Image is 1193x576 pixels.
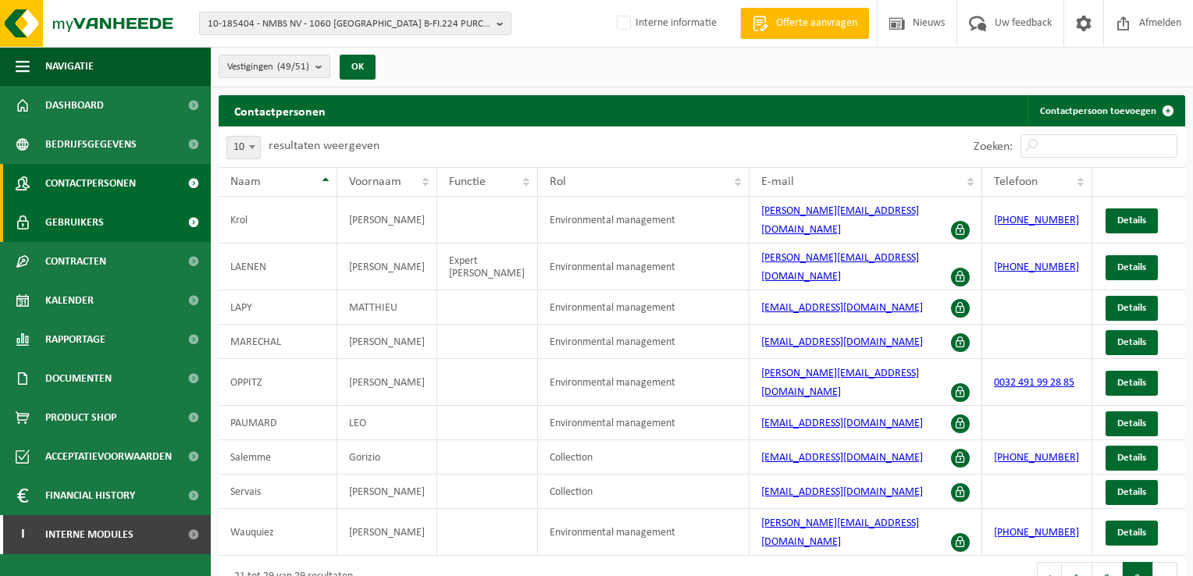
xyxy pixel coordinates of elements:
[994,377,1074,389] a: 0032 491 99 28 85
[1106,411,1158,436] a: Details
[16,515,30,554] span: I
[538,440,750,475] td: Collection
[994,215,1079,226] a: [PHONE_NUMBER]
[1106,330,1158,355] a: Details
[219,197,337,244] td: Krol
[45,437,172,476] span: Acceptatievoorwaarden
[230,176,261,188] span: Naam
[1106,446,1158,471] a: Details
[1106,371,1158,396] a: Details
[1117,487,1146,497] span: Details
[538,197,750,244] td: Environmental management
[337,440,438,475] td: Gorizio
[337,509,438,556] td: [PERSON_NAME]
[538,325,750,359] td: Environmental management
[219,290,337,325] td: LAPY
[994,261,1079,273] a: [PHONE_NUMBER]
[1117,215,1146,226] span: Details
[219,440,337,475] td: Salemme
[45,359,112,398] span: Documenten
[1117,418,1146,428] span: Details
[761,252,919,283] a: [PERSON_NAME][EMAIL_ADDRESS][DOMAIN_NAME]
[538,290,750,325] td: Environmental management
[761,302,923,314] a: [EMAIL_ADDRESS][DOMAIN_NAME]
[974,140,1013,153] label: Zoeken:
[1117,528,1146,538] span: Details
[772,16,861,31] span: Offerte aanvragen
[45,242,106,281] span: Contracten
[538,244,750,290] td: Environmental management
[45,320,105,359] span: Rapportage
[538,475,750,509] td: Collection
[761,368,919,398] a: [PERSON_NAME][EMAIL_ADDRESS][DOMAIN_NAME]
[227,137,260,158] span: 10
[437,244,538,290] td: Expert [PERSON_NAME]
[761,517,919,548] a: [PERSON_NAME][EMAIL_ADDRESS][DOMAIN_NAME]
[1117,303,1146,313] span: Details
[1117,453,1146,463] span: Details
[1027,95,1184,126] a: Contactpersoon toevoegen
[994,176,1038,188] span: Telefoon
[1117,262,1146,272] span: Details
[994,527,1079,539] a: [PHONE_NUMBER]
[614,12,717,35] label: Interne informatie
[1117,378,1146,388] span: Details
[761,452,923,464] a: [EMAIL_ADDRESS][DOMAIN_NAME]
[538,509,750,556] td: Environmental management
[1106,521,1158,546] a: Details
[277,62,309,72] count: (49/51)
[1106,480,1158,505] a: Details
[1117,337,1146,347] span: Details
[208,12,490,36] span: 10-185404 - NMBS NV - 1060 [GEOGRAPHIC_DATA] B-FI.224 PURCHASE ACCOUTING 56
[337,244,438,290] td: [PERSON_NAME]
[337,197,438,244] td: [PERSON_NAME]
[337,406,438,440] td: LEO
[340,55,376,80] button: OK
[538,406,750,440] td: Environmental management
[740,8,869,39] a: Offerte aanvragen
[219,325,337,359] td: MARECHAL
[269,140,379,152] label: resultaten weergeven
[219,95,341,126] h2: Contactpersonen
[45,203,104,242] span: Gebruikers
[337,359,438,406] td: [PERSON_NAME]
[45,86,104,125] span: Dashboard
[1106,208,1158,233] a: Details
[761,418,923,429] a: [EMAIL_ADDRESS][DOMAIN_NAME]
[226,136,261,159] span: 10
[45,47,94,86] span: Navigatie
[337,475,438,509] td: [PERSON_NAME]
[199,12,511,35] button: 10-185404 - NMBS NV - 1060 [GEOGRAPHIC_DATA] B-FI.224 PURCHASE ACCOUTING 56
[761,336,923,348] a: [EMAIL_ADDRESS][DOMAIN_NAME]
[337,290,438,325] td: MATTHIEU
[227,55,309,79] span: Vestigingen
[219,359,337,406] td: OPPITZ
[45,515,134,554] span: Interne modules
[219,244,337,290] td: LAENEN
[1106,296,1158,321] a: Details
[45,476,135,515] span: Financial History
[538,359,750,406] td: Environmental management
[550,176,566,188] span: Rol
[337,325,438,359] td: [PERSON_NAME]
[761,205,919,236] a: [PERSON_NAME][EMAIL_ADDRESS][DOMAIN_NAME]
[761,486,923,498] a: [EMAIL_ADDRESS][DOMAIN_NAME]
[1106,255,1158,280] a: Details
[219,406,337,440] td: PAUMARD
[219,475,337,509] td: Servais
[219,55,330,78] button: Vestigingen(49/51)
[219,509,337,556] td: Wauquiez
[761,176,794,188] span: E-mail
[45,281,94,320] span: Kalender
[349,176,401,188] span: Voornaam
[45,125,137,164] span: Bedrijfsgegevens
[449,176,486,188] span: Functie
[994,452,1079,464] a: [PHONE_NUMBER]
[45,164,136,203] span: Contactpersonen
[45,398,116,437] span: Product Shop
